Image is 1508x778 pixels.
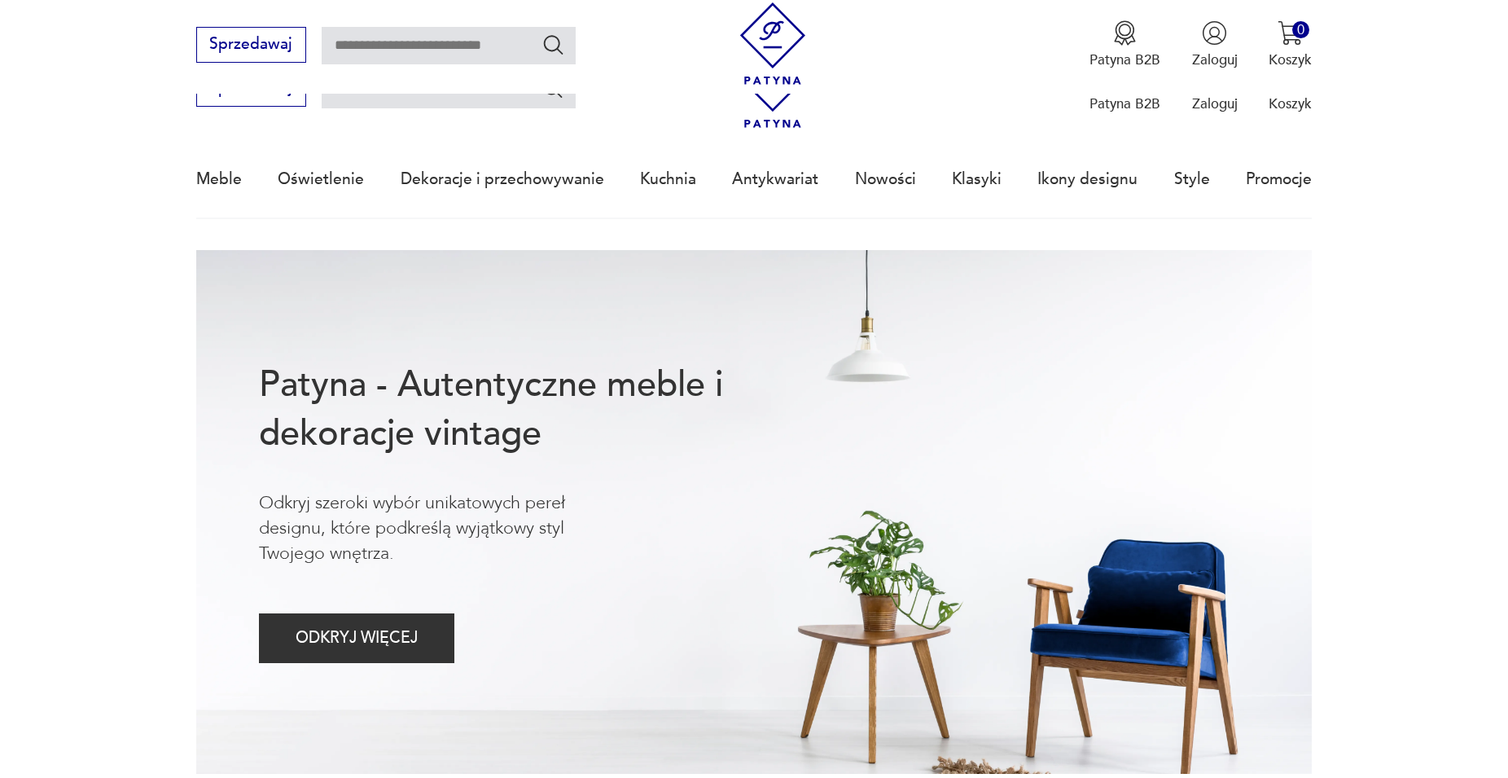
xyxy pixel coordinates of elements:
[278,142,364,217] a: Oświetlenie
[1089,20,1160,69] button: Patyna B2B
[259,613,455,663] button: ODKRYJ WIĘCEJ
[1089,20,1160,69] a: Ikona medaluPatyna B2B
[732,142,818,217] a: Antykwariat
[196,27,306,63] button: Sprzedawaj
[259,361,787,459] h1: Patyna - Autentyczne meble i dekoracje vintage
[1112,20,1138,46] img: Ikona medalu
[1269,20,1312,69] button: 0Koszyk
[732,2,814,85] img: Patyna - sklep z meblami i dekoracjami vintage
[196,39,306,52] a: Sprzedawaj
[855,142,916,217] a: Nowości
[1278,20,1303,46] img: Ikona koszyka
[1246,142,1312,217] a: Promocje
[1202,20,1227,46] img: Ikonka użytkownika
[1192,51,1238,69] p: Zaloguj
[1174,142,1210,217] a: Style
[1089,51,1160,69] p: Patyna B2B
[259,633,455,646] a: ODKRYJ WIĘCEJ
[1192,20,1238,69] button: Zaloguj
[541,77,565,100] button: Szukaj
[196,83,306,96] a: Sprzedawaj
[401,142,604,217] a: Dekoracje i przechowywanie
[1269,51,1312,69] p: Koszyk
[1089,95,1160,113] p: Patyna B2B
[640,142,696,217] a: Kuchnia
[1269,95,1312,113] p: Koszyk
[1192,95,1238,113] p: Zaloguj
[1292,21,1309,38] div: 0
[541,33,565,56] button: Szukaj
[1037,142,1138,217] a: Ikony designu
[259,490,630,567] p: Odkryj szeroki wybór unikatowych pereł designu, które podkreślą wyjątkowy styl Twojego wnętrza.
[952,142,1002,217] a: Klasyki
[196,142,242,217] a: Meble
